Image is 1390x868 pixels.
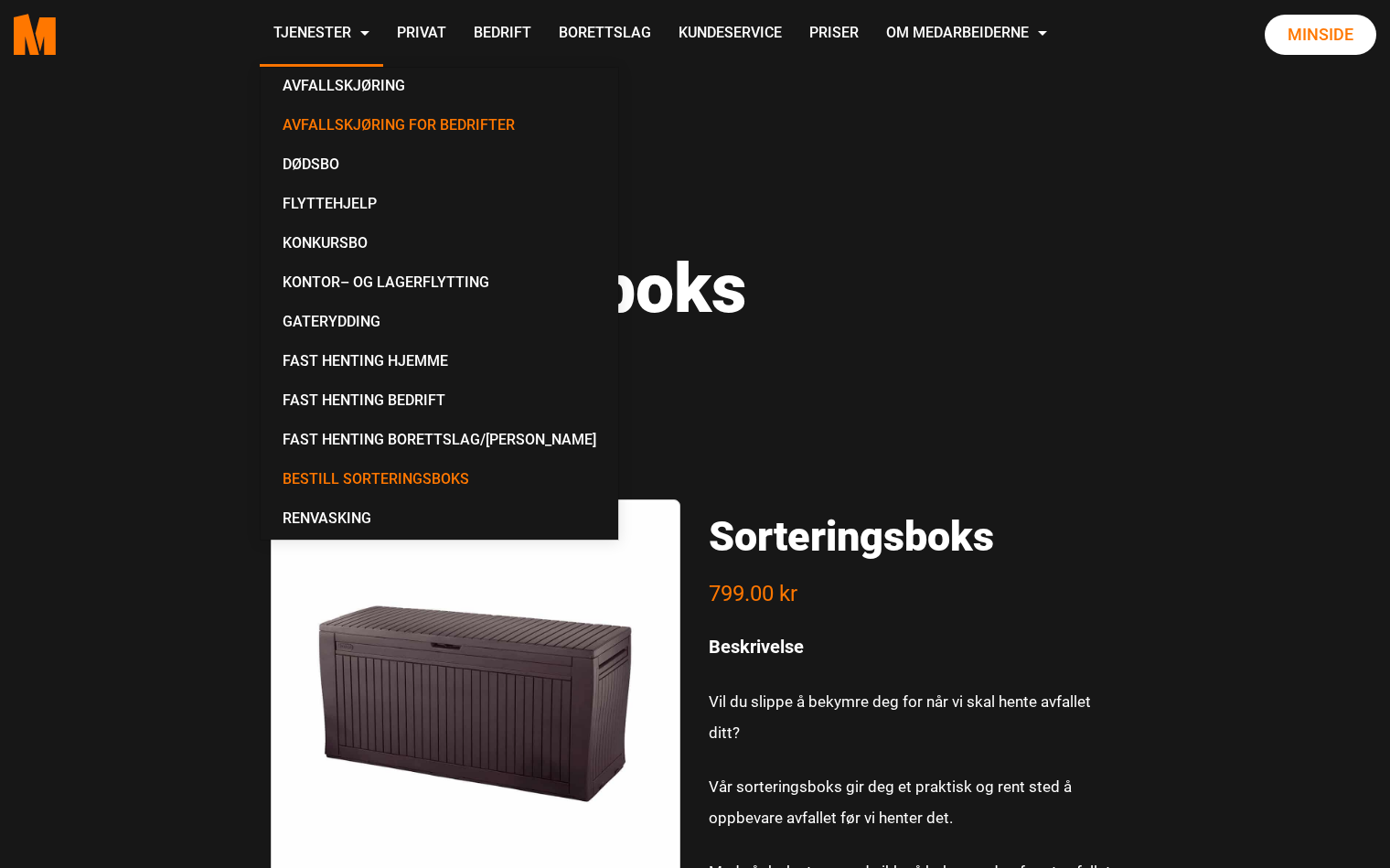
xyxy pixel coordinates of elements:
a: Om Medarbeiderne [872,2,1061,67]
a: Minside [1265,15,1376,55]
a: Tjenester [260,2,383,67]
a: Privat [383,2,460,67]
h1: Sorteringsboks [270,247,1120,329]
a: Kundeservice [665,2,796,67]
a: Fast Henting Hjemme [268,343,611,382]
a: Bedrift [460,2,545,67]
a: Fast Henting Borettslag/[PERSON_NAME] [268,422,611,461]
small: Vil du slippe å bekymre deg for når vi skal hente avfallet ditt? [709,692,1091,742]
h2: Sorteringsboks [709,512,1120,562]
a: Flyttehjelp [268,186,611,225]
small: Vår sorteringsboks gir deg et praktisk og rent sted å oppbevare avfallet før vi henter det. [709,777,1072,827]
a: Konkursbo [268,225,611,264]
a: Fast Henting Bedrift [268,382,611,422]
a: Bestill Sorteringsboks [268,461,611,500]
a: Renvasking [268,500,611,540]
a: Avfallskjøring [268,68,611,107]
strong: Beskrivelse [709,636,804,658]
a: Gaterydding [268,304,611,343]
a: Dødsbo [268,146,611,186]
span: 799.00 kr [709,581,797,606]
a: Avfallskjøring for Bedrifter [268,107,611,146]
a: Borettslag [545,2,665,67]
a: Kontor– og lagerflytting [268,264,611,304]
a: Priser [796,2,872,67]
